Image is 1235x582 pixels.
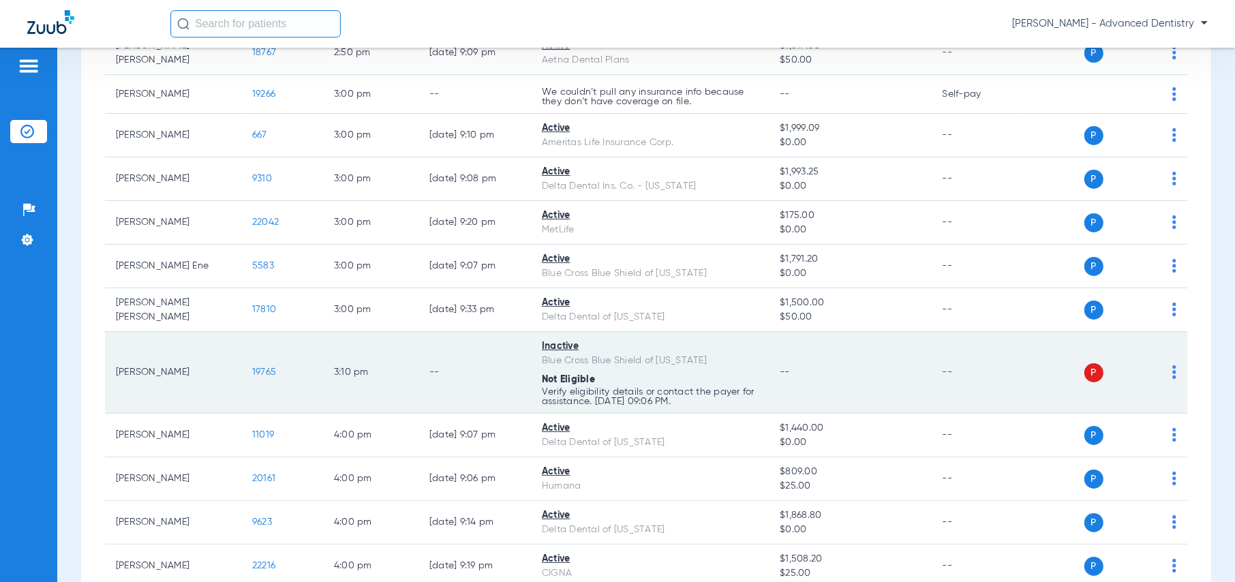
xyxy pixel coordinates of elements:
[780,421,920,435] span: $1,440.00
[252,89,275,99] span: 19266
[105,157,241,201] td: [PERSON_NAME]
[780,136,920,150] span: $0.00
[542,387,758,406] p: Verify eligibility details or contact the payer for assistance. [DATE] 09:06 PM.
[1084,426,1103,445] span: P
[932,414,1024,457] td: --
[1084,44,1103,63] span: P
[780,552,920,566] span: $1,508.20
[1172,472,1176,485] img: group-dot-blue.svg
[418,201,531,245] td: [DATE] 9:20 PM
[1084,301,1103,320] span: P
[252,130,267,140] span: 667
[780,479,920,493] span: $25.00
[1172,365,1176,379] img: group-dot-blue.svg
[418,75,531,114] td: --
[418,31,531,75] td: [DATE] 9:09 PM
[780,209,920,223] span: $175.00
[542,375,595,384] span: Not Eligible
[418,245,531,288] td: [DATE] 9:07 PM
[780,566,920,581] span: $25.00
[1084,257,1103,276] span: P
[252,217,279,227] span: 22042
[252,367,276,377] span: 19765
[323,501,418,545] td: 4:00 PM
[105,332,241,414] td: [PERSON_NAME]
[932,457,1024,501] td: --
[780,179,920,194] span: $0.00
[1172,515,1176,529] img: group-dot-blue.svg
[780,523,920,537] span: $0.00
[323,201,418,245] td: 3:00 PM
[780,252,920,266] span: $1,791.20
[542,479,758,493] div: Humana
[1084,557,1103,576] span: P
[1172,303,1176,316] img: group-dot-blue.svg
[542,136,758,150] div: Ameritas Life Insurance Corp.
[105,288,241,332] td: [PERSON_NAME] [PERSON_NAME]
[542,121,758,136] div: Active
[105,31,241,75] td: [PERSON_NAME] [PERSON_NAME]
[170,10,341,37] input: Search for patients
[932,157,1024,201] td: --
[542,87,758,106] p: We couldn’t pull any insurance info because they don’t have coverage on file.
[542,523,758,537] div: Delta Dental of [US_STATE]
[1084,513,1103,532] span: P
[323,75,418,114] td: 3:00 PM
[542,165,758,179] div: Active
[542,354,758,368] div: Blue Cross Blue Shield of [US_STATE]
[780,296,920,310] span: $1,500.00
[932,31,1024,75] td: --
[542,53,758,67] div: Aetna Dental Plans
[780,310,920,324] span: $50.00
[1084,170,1103,189] span: P
[780,367,790,377] span: --
[105,75,241,114] td: [PERSON_NAME]
[780,435,920,450] span: $0.00
[252,430,274,440] span: 11019
[542,266,758,281] div: Blue Cross Blue Shield of [US_STATE]
[780,465,920,479] span: $809.00
[27,10,74,34] img: Zuub Logo
[252,261,274,271] span: 5583
[542,508,758,523] div: Active
[252,561,275,570] span: 22216
[252,174,272,183] span: 9310
[18,58,40,74] img: hamburger-icon
[418,114,531,157] td: [DATE] 9:10 PM
[105,414,241,457] td: [PERSON_NAME]
[1084,126,1103,145] span: P
[1172,87,1176,101] img: group-dot-blue.svg
[1172,215,1176,229] img: group-dot-blue.svg
[1172,259,1176,273] img: group-dot-blue.svg
[542,223,758,237] div: MetLife
[1172,46,1176,59] img: group-dot-blue.svg
[542,421,758,435] div: Active
[932,114,1024,157] td: --
[542,552,758,566] div: Active
[780,121,920,136] span: $1,999.09
[252,474,275,483] span: 20161
[418,288,531,332] td: [DATE] 9:33 PM
[542,209,758,223] div: Active
[1084,470,1103,489] span: P
[1172,428,1176,442] img: group-dot-blue.svg
[252,305,276,314] span: 17810
[780,89,790,99] span: --
[780,508,920,523] span: $1,868.80
[323,288,418,332] td: 3:00 PM
[932,75,1024,114] td: Self-pay
[1084,363,1103,382] span: P
[542,296,758,310] div: Active
[542,179,758,194] div: Delta Dental Ins. Co. - [US_STATE]
[932,245,1024,288] td: --
[323,414,418,457] td: 4:00 PM
[932,201,1024,245] td: --
[105,201,241,245] td: [PERSON_NAME]
[542,566,758,581] div: CIGNA
[932,288,1024,332] td: --
[105,457,241,501] td: [PERSON_NAME]
[542,435,758,450] div: Delta Dental of [US_STATE]
[252,48,276,57] span: 18767
[323,31,418,75] td: 2:50 PM
[418,332,531,414] td: --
